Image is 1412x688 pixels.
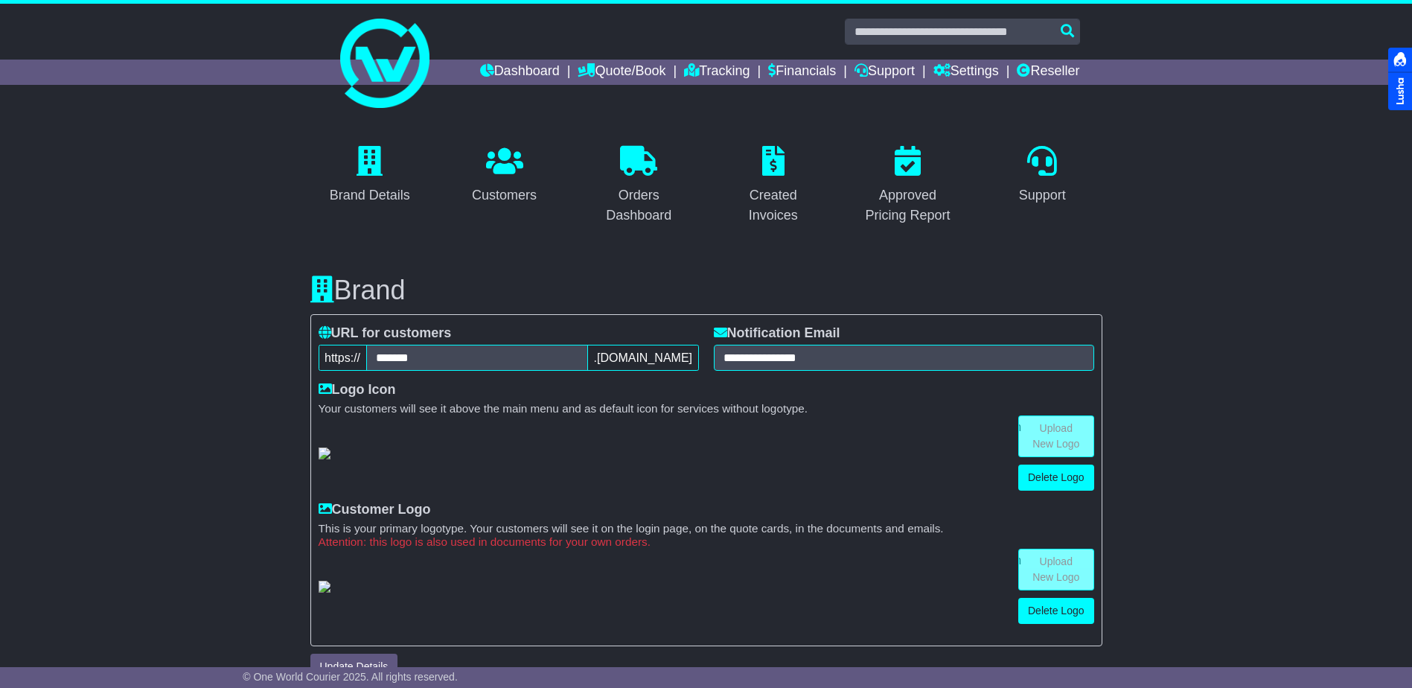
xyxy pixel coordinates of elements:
[578,60,665,85] a: Quote/Book
[319,382,396,398] label: Logo Icon
[848,141,968,231] a: Approved Pricing Report
[933,60,999,85] a: Settings
[1017,60,1079,85] a: Reseller
[310,275,1102,305] h3: Brand
[319,447,330,459] img: GetResellerIconLogo
[319,581,330,593] img: GetCustomerLogo
[319,345,367,371] span: https://
[1018,465,1094,491] a: Delete Logo
[684,60,750,85] a: Tracking
[854,60,915,85] a: Support
[1018,549,1094,590] a: Upload New Logo
[579,141,699,231] a: Orders Dashboard
[330,185,410,206] div: Brand Details
[714,325,840,342] label: Notification Email
[723,185,824,226] div: Created Invoices
[480,60,560,85] a: Dashboard
[1009,141,1076,211] a: Support
[1018,415,1094,457] a: Upload New Logo
[587,345,698,371] span: .[DOMAIN_NAME]
[243,671,458,683] span: © One World Courier 2025. All rights reserved.
[319,402,1094,415] small: Your customers will see it above the main menu and as default icon for services without logotype.
[1019,185,1066,206] div: Support
[472,185,537,206] div: Customers
[768,60,836,85] a: Financials
[310,654,398,680] button: Update Details
[319,522,1094,535] small: This is your primary logotype. Your customers will see it on the login page, on the quote cards, ...
[857,185,958,226] div: Approved Pricing Report
[714,141,834,231] a: Created Invoices
[319,535,1094,549] small: Attention: this logo is also used in documents for your own orders.
[319,325,452,342] label: URL for customers
[1018,598,1094,624] a: Delete Logo
[589,185,689,226] div: Orders Dashboard
[319,502,431,518] label: Customer Logo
